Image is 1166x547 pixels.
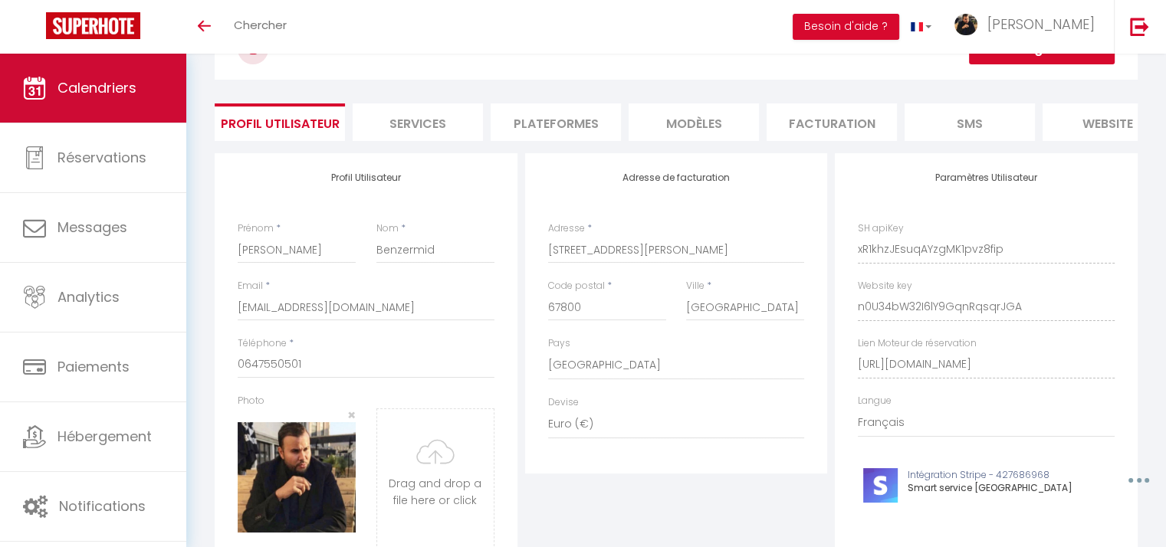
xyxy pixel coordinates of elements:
[57,427,152,446] span: Hébergement
[858,221,904,236] label: SH apiKey
[234,17,287,33] span: Chercher
[57,218,127,237] span: Messages
[238,394,264,408] label: Photo
[353,103,483,141] li: Services
[238,172,494,183] h4: Profil Utilisateur
[238,221,274,236] label: Prénom
[767,103,897,141] li: Facturation
[987,15,1095,34] span: [PERSON_NAME]
[548,279,605,293] label: Code postal
[238,279,263,293] label: Email
[57,287,120,306] span: Analytics
[629,103,759,141] li: MODÈLES
[347,408,356,422] button: Close
[57,357,130,376] span: Paiements
[238,422,356,532] img: 16903670908315.jpg
[908,468,1092,483] p: Intégration Stripe - 427686968
[548,172,805,183] h4: Adresse de facturation
[858,336,977,351] label: Lien Moteur de réservation
[858,279,912,293] label: Website key
[908,481,1072,494] span: Smart service [GEOGRAPHIC_DATA]
[491,103,621,141] li: Plateformes
[238,336,287,351] label: Téléphone
[905,103,1035,141] li: SMS
[46,12,140,39] img: Super Booking
[863,468,898,503] img: stripe-logo.jpeg
[1130,17,1149,36] img: logout
[858,394,892,408] label: Langue
[376,221,399,236] label: Nom
[858,172,1115,183] h4: Paramètres Utilisateur
[686,279,705,293] label: Ville
[548,336,570,351] label: Pays
[548,395,579,410] label: Devise
[57,148,146,167] span: Réservations
[215,103,345,141] li: Profil Utilisateur
[548,221,585,236] label: Adresse
[347,405,356,424] span: ×
[954,14,977,35] img: ...
[57,78,136,97] span: Calendriers
[59,496,146,516] span: Notifications
[793,14,899,40] button: Besoin d'aide ?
